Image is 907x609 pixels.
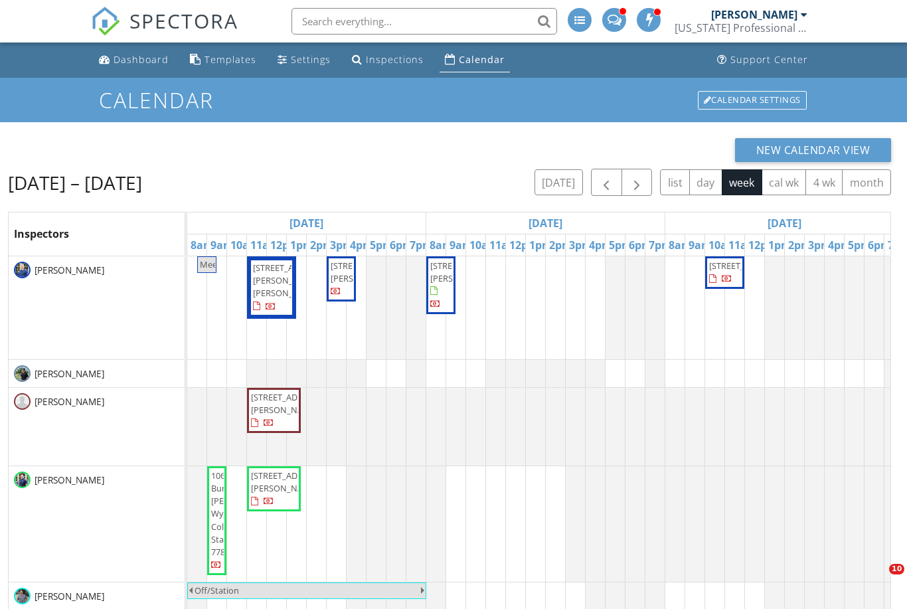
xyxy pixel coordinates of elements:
a: 5pm [367,234,396,256]
a: 1pm [287,234,317,256]
div: [PERSON_NAME] [711,8,797,21]
a: 11am [247,234,283,256]
button: list [660,169,690,195]
a: 9am [685,234,715,256]
a: 5pm [606,234,635,256]
img: tpi_website_shots3.jpg [14,262,31,278]
a: Go to August 30, 2025 [764,213,805,234]
span: [STREET_ADDRESS][PERSON_NAME] [251,470,325,494]
img: default-user-f0147aede5fd5fa78ca7ade42f37bd4542148d508eef1c3d3ea960f66861d68b.jpg [14,393,31,410]
span: Off/Station [195,584,239,596]
span: [PERSON_NAME] [32,474,107,487]
a: 10am [466,234,502,256]
span: [STREET_ADDRESS][PERSON_NAME][PERSON_NAME] [253,262,327,299]
a: Go to August 28, 2025 [286,213,327,234]
a: 9am [207,234,237,256]
a: 6pm [865,234,894,256]
span: [PERSON_NAME] [32,367,107,381]
a: 10am [227,234,263,256]
span: [STREET_ADDRESS] [709,260,783,272]
a: 9am [446,234,476,256]
a: 2pm [307,234,337,256]
button: Previous [591,169,622,196]
a: 1pm [526,234,556,256]
a: Inspections [347,48,429,72]
a: Calendar Settings [697,90,808,111]
span: SPECTORA [129,7,238,35]
div: Calendar [459,53,505,66]
div: Texas Professional Inspections [675,21,807,35]
a: Templates [185,48,262,72]
a: 7pm [406,234,436,256]
span: [PERSON_NAME] [32,395,107,408]
span: Inspectors [14,226,69,241]
a: 4pm [586,234,616,256]
a: Go to August 29, 2025 [525,213,566,234]
a: 11am [486,234,522,256]
a: 12pm [745,234,781,256]
button: day [689,169,722,195]
h1: Calendar [99,88,807,112]
a: 8am [665,234,695,256]
span: [STREET_ADDRESS][PERSON_NAME] [331,260,405,284]
a: 2pm [785,234,815,256]
a: 7pm [645,234,675,256]
a: 3pm [805,234,835,256]
a: 3pm [566,234,596,256]
div: Calendar Settings [698,91,807,110]
span: [PERSON_NAME] [32,264,107,277]
img: matthew.jpg [14,365,31,382]
a: 1pm [765,234,795,256]
a: 12pm [506,234,542,256]
div: Settings [291,53,331,66]
img: 3360318758c244379e928990402e11bb.jpeg [14,588,31,604]
div: Inspections [366,53,424,66]
button: 4 wk [805,169,843,195]
a: 6pm [625,234,655,256]
span: Meeting [200,258,232,270]
iframe: Intercom live chat [862,564,894,596]
a: Support Center [712,48,813,72]
a: 2pm [546,234,576,256]
a: Dashboard [94,48,174,72]
img: tpi_website_shots9.jpg [14,472,31,488]
a: 12pm [267,234,303,256]
button: New Calendar View [735,138,892,162]
div: Templates [205,53,256,66]
div: Dashboard [114,53,169,66]
a: Calendar [440,48,510,72]
span: 10 [889,564,904,574]
span: [STREET_ADDRESS][PERSON_NAME] [430,260,505,284]
a: 4pm [347,234,376,256]
span: [PERSON_NAME] [32,590,107,603]
button: Next [621,169,653,196]
a: 5pm [845,234,874,256]
button: month [842,169,891,195]
a: 3pm [327,234,357,256]
a: 8am [426,234,456,256]
button: week [722,169,762,195]
a: 8am [187,234,217,256]
input: Search everything... [291,8,557,35]
button: [DATE] [535,169,583,195]
span: 10632 Burgundy [PERSON_NAME] Wy, College Station 77845 [211,470,278,558]
a: Settings [272,48,336,72]
div: Support Center [730,53,808,66]
a: 6pm [386,234,416,256]
h2: [DATE] – [DATE] [8,169,142,196]
a: SPECTORA [91,18,238,46]
button: cal wk [762,169,807,195]
a: 11am [725,234,761,256]
a: 10am [705,234,741,256]
img: The Best Home Inspection Software - Spectora [91,7,120,36]
span: [STREET_ADDRESS][PERSON_NAME] [251,391,325,416]
a: 4pm [825,234,855,256]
